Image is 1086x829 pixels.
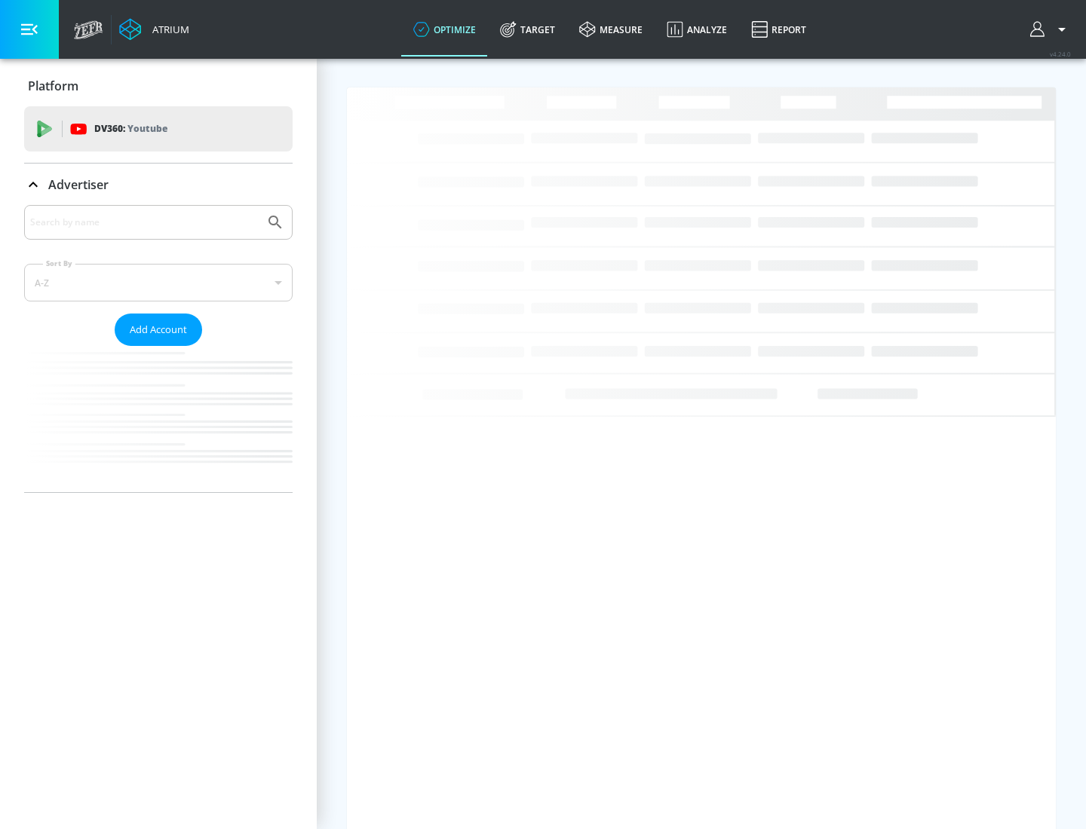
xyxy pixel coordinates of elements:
a: optimize [401,2,488,57]
label: Sort By [43,258,75,268]
a: Target [488,2,567,57]
p: DV360: [94,121,167,137]
span: Add Account [130,321,187,338]
div: Atrium [146,23,189,36]
a: measure [567,2,655,57]
div: Platform [24,65,293,107]
nav: list of Advertiser [24,346,293,492]
a: Atrium [119,18,189,41]
p: Youtube [127,121,167,136]
div: A-Z [24,264,293,301]
div: Advertiser [24,205,293,492]
div: DV360: Youtube [24,106,293,151]
a: Report [739,2,818,57]
p: Platform [28,78,78,94]
p: Advertiser [48,176,109,193]
input: Search by name [30,213,259,232]
div: Advertiser [24,164,293,206]
button: Add Account [115,314,202,346]
a: Analyze [655,2,739,57]
span: v 4.24.0 [1050,50,1071,58]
